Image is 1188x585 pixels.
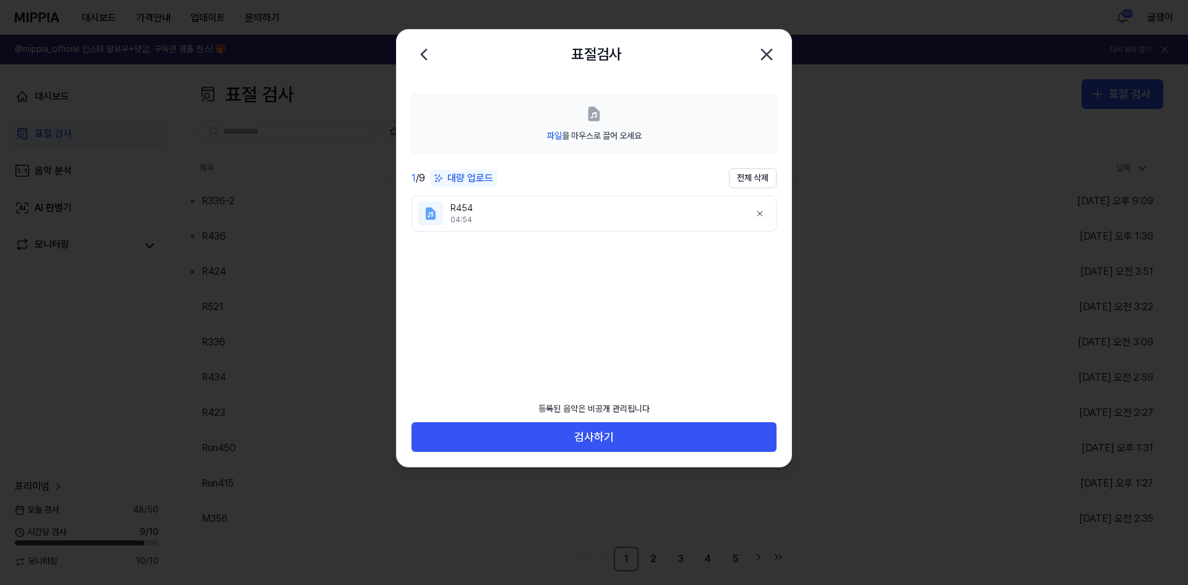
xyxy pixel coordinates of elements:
[571,43,622,66] h2: 표절검사
[531,396,657,423] div: 등록된 음악은 비공개 관리됩니다
[411,422,777,452] button: 검사하기
[547,131,562,141] span: 파일
[411,172,416,184] span: 1
[450,215,740,225] div: 04:54
[547,131,642,141] span: 을 마우스로 끌어 오세요
[450,202,740,215] div: R454
[729,168,777,188] button: 전체 삭제
[430,170,497,187] div: 대량 업로드
[411,171,425,186] div: / 9
[430,170,497,188] button: 대량 업로드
